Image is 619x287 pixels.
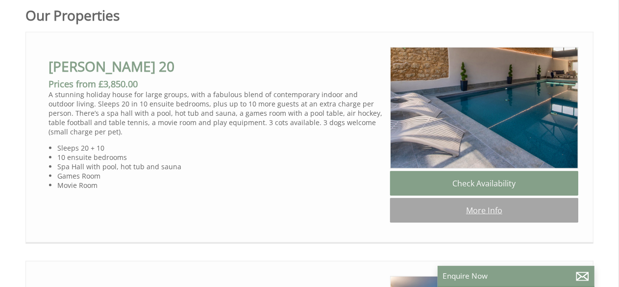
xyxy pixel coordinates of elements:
h3: Prices from £3,850.00 [49,78,382,90]
a: Check Availability [390,171,578,196]
p: A stunning holiday house for large groups, with a fabulous blend of contemporary indoor and outdo... [49,90,382,136]
a: More Info [390,198,578,223]
li: Movie Room [57,181,382,190]
li: 10 ensuite bedrooms [57,153,382,162]
li: Games Room [57,171,382,181]
li: Sleeps 20 + 10 [57,143,382,153]
li: Spa Hall with pool, hot tub and sauna [57,162,382,171]
a: [PERSON_NAME] 20 [49,57,174,76]
img: Churchill_20_somerset_sleeps20_spa1_pool_spa_bbq_family_celebration_.content.original.jpg [390,47,578,169]
p: Enquire Now [443,271,590,281]
h1: Our Properties [25,6,395,25]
